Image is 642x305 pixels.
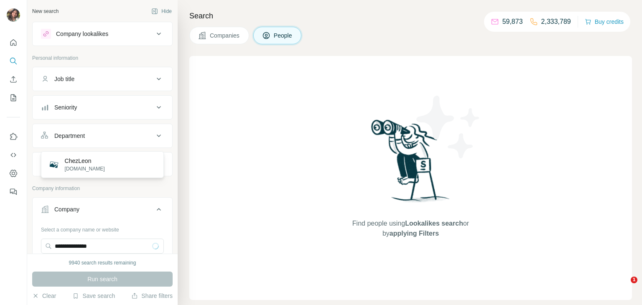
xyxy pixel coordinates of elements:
span: 1 [631,277,637,283]
button: Hide [145,5,178,18]
button: Department [33,126,172,146]
h4: Search [189,10,632,22]
button: Use Surfe API [7,147,20,163]
img: Avatar [7,8,20,22]
p: 59,873 [502,17,523,27]
p: Personal information [32,54,173,62]
span: Find people using or by [344,219,477,239]
button: Quick start [7,35,20,50]
button: Company [33,199,172,223]
p: ChezLeon [65,157,105,165]
button: Seniority [33,97,172,117]
div: Department [54,132,85,140]
button: Search [7,53,20,69]
button: Job title [33,69,172,89]
p: Company information [32,185,173,192]
span: applying Filters [390,230,439,237]
span: Lookalikes search [405,220,463,227]
img: Surfe Illustration - Stars [411,89,486,165]
button: Save search [72,292,115,300]
p: [DOMAIN_NAME] [65,165,105,173]
button: Use Surfe on LinkedIn [7,129,20,144]
img: ChezLeon [48,159,60,170]
button: Company lookalikes [33,24,172,44]
img: Surfe Illustration - Woman searching with binoculars [367,117,454,211]
button: Enrich CSV [7,72,20,87]
iframe: Intercom live chat [614,277,634,297]
div: New search [32,8,59,15]
button: Share filters [131,292,173,300]
div: Company lookalikes [56,30,108,38]
button: Clear [32,292,56,300]
button: Dashboard [7,166,20,181]
p: 2,333,789 [541,17,571,27]
button: Feedback [7,184,20,199]
div: 9940 search results remaining [69,259,136,267]
button: Buy credits [585,16,624,28]
span: Companies [210,31,240,40]
span: People [274,31,293,40]
button: Personal location [33,154,172,174]
div: Company [54,205,79,213]
button: My lists [7,90,20,105]
div: Seniority [54,103,77,112]
div: Select a company name or website [41,223,164,234]
div: Job title [54,75,74,83]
